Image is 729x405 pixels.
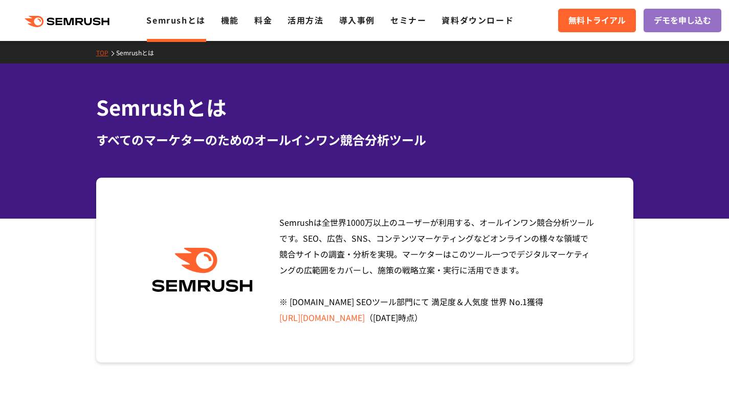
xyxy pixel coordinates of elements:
span: 無料トライアル [568,14,626,27]
a: 活用方法 [288,14,323,26]
a: 資料ダウンロード [441,14,514,26]
a: 機能 [221,14,239,26]
a: Semrushとは [116,48,162,57]
a: セミナー [390,14,426,26]
a: 無料トライアル [558,9,636,32]
img: Semrush [147,248,258,292]
span: デモを申し込む [654,14,711,27]
h1: Semrushとは [96,92,633,122]
a: Semrushとは [146,14,205,26]
div: すべてのマーケターのためのオールインワン競合分析ツール [96,131,633,149]
a: [URL][DOMAIN_NAME] [279,311,365,324]
a: TOP [96,48,116,57]
a: デモを申し込む [644,9,721,32]
span: Semrushは全世界1000万以上のユーザーが利用する、オールインワン競合分析ツールです。SEO、広告、SNS、コンテンツマーケティングなどオンラインの様々な領域で競合サイトの調査・分析を実現... [279,216,594,324]
a: 料金 [254,14,272,26]
a: 導入事例 [339,14,375,26]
